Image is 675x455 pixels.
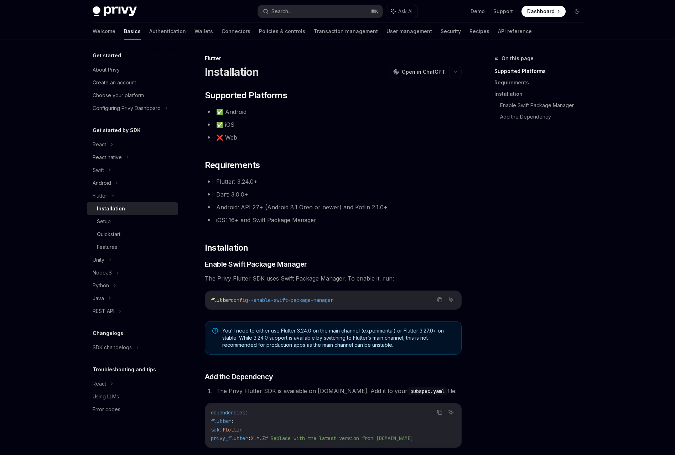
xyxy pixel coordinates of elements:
[212,328,218,334] svg: Note
[87,228,178,241] a: Quickstart
[205,189,462,199] li: Dart: 3.0.0+
[231,297,248,303] span: config
[205,132,462,142] li: ❌ Web
[231,418,234,424] span: :
[205,159,260,171] span: Requirements
[446,295,456,304] button: Ask AI
[87,215,178,228] a: Setup
[435,408,444,417] button: Copy the contents from the code block
[93,281,109,290] div: Python
[87,89,178,102] a: Choose your platform
[498,23,532,40] a: API reference
[402,68,445,75] span: Open in ChatGPT
[205,90,287,101] span: Supported Platforms
[87,403,178,416] a: Error codes
[93,104,161,113] div: Configuring Privy Dashboard
[245,409,248,416] span: :
[500,100,588,111] a: Enable Swift Package Manager
[493,8,513,15] a: Support
[527,8,555,15] span: Dashboard
[205,120,462,130] li: ✅ iOS
[435,295,444,304] button: Copy the contents from the code block
[93,179,111,187] div: Android
[93,256,104,264] div: Unity
[271,7,291,16] div: Search...
[87,63,178,76] a: About Privy
[87,202,178,215] a: Installation
[248,435,251,441] span: :
[97,204,125,213] div: Installation
[93,23,115,40] a: Welcome
[386,23,432,40] a: User management
[205,273,462,283] span: The Privy Flutter SDK uses Swift Package Manager. To enable it, run:
[93,91,144,100] div: Choose your platform
[471,8,485,15] a: Demo
[398,8,412,15] span: Ask AI
[93,6,137,16] img: dark logo
[494,66,588,77] a: Supported Platforms
[407,387,447,395] code: pubspec.yaml
[93,380,106,388] div: React
[211,409,245,416] span: dependencies
[93,192,107,200] div: Flutter
[205,107,462,117] li: ✅ Android
[446,408,456,417] button: Ask AI
[93,66,120,74] div: About Privy
[211,297,231,303] span: flutter
[93,392,119,401] div: Using LLMs
[502,54,534,63] span: On this page
[258,5,383,18] button: Search...⌘K
[205,259,307,269] span: Enable Swift Package Manager
[93,153,122,162] div: React native
[259,23,305,40] a: Policies & controls
[521,6,566,17] a: Dashboard
[149,23,186,40] a: Authentication
[93,166,104,174] div: Swift
[93,343,132,352] div: SDK changelogs
[265,435,413,441] span: # Replace with the latest version from [DOMAIN_NAME]
[93,307,114,315] div: REST API
[214,386,462,396] li: The Privy Flutter SDK is available on [DOMAIN_NAME]. Add it to your file:
[314,23,378,40] a: Transaction management
[93,294,104,303] div: Java
[93,51,121,60] h5: Get started
[97,243,117,251] div: Features
[371,9,378,14] span: ⌘ K
[205,202,462,212] li: Android: API 27+ (Android 8.1 Oreo or newer) and Kotlin 2.1.0+
[87,241,178,253] a: Features
[222,23,250,40] a: Connectors
[93,78,136,87] div: Create an account
[441,23,461,40] a: Security
[205,55,462,62] div: Flutter
[205,242,248,253] span: Installation
[500,111,588,122] a: Add the Dependency
[219,427,222,433] span: :
[205,215,462,225] li: iOS: 16+ and Swift Package Manager
[222,327,454,349] span: You’ll need to either use Flutter 3.24.0 on the main channel (experimental) or Flutter 3.27.0+ on...
[93,365,156,374] h5: Troubleshooting and tips
[389,66,450,78] button: Open in ChatGPT
[93,268,112,277] div: NodeJS
[93,329,123,338] h5: Changelogs
[251,435,265,441] span: X.Y.Z
[222,427,242,433] span: flutter
[93,126,141,135] h5: Get started by SDK
[124,23,141,40] a: Basics
[571,6,583,17] button: Toggle dark mode
[211,418,231,424] span: flutter
[248,297,333,303] span: --enable-swift-package-manager
[87,390,178,403] a: Using LLMs
[211,435,248,441] span: privy_flutter
[205,177,462,187] li: Flutter: 3.24.0+
[194,23,213,40] a: Wallets
[205,372,273,382] span: Add the Dependency
[205,66,259,78] h1: Installation
[386,5,417,18] button: Ask AI
[97,217,111,226] div: Setup
[93,405,120,414] div: Error codes
[211,427,219,433] span: sdk
[494,88,588,100] a: Installation
[97,230,120,239] div: Quickstart
[87,76,178,89] a: Create an account
[469,23,489,40] a: Recipes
